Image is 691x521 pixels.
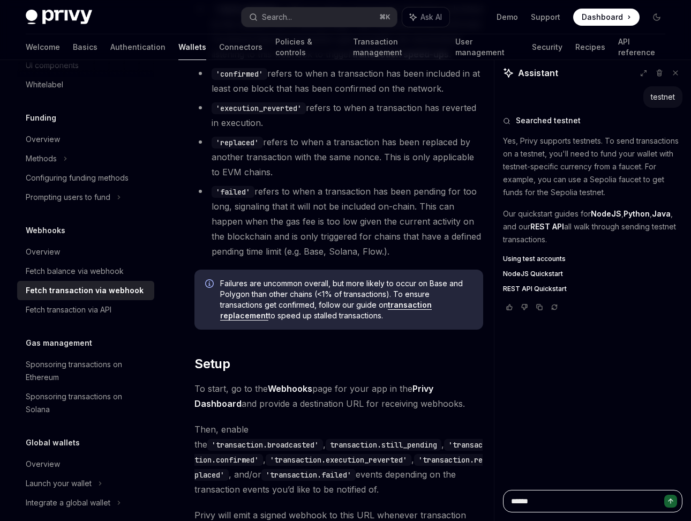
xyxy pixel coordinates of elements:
a: Overview [17,130,154,149]
div: Sponsoring transactions on Solana [26,390,148,416]
span: To start, go to the page for your app in the and provide a destination URL for receiving webhooks. [194,381,483,411]
button: Searched testnet [503,115,682,126]
span: Dashboard [582,12,623,23]
h5: Global wallets [26,436,80,449]
a: Demo [497,12,518,23]
span: Then, enable the , , , , , and/or events depending on the transaction events you’d like to be not... [194,422,483,497]
div: Overview [26,458,60,471]
a: API reference [618,34,665,60]
a: NodeJS Quickstart [503,270,682,278]
div: Sponsoring transactions on Ethereum [26,358,148,384]
button: Toggle dark mode [648,9,665,26]
li: refers to when a transaction has been included in at least one block that has been confirmed on t... [194,66,483,96]
div: Overview [26,133,60,146]
code: 'execution_reverted' [212,102,306,114]
div: Fetch balance via webhook [26,265,124,278]
span: Using test accounts [503,255,566,263]
div: Prompting users to fund [26,191,110,204]
li: refers to when a transaction has reverted in execution. [194,100,483,130]
a: Overview [17,455,154,474]
li: refers to when a transaction has been pending for too long, signaling that it will not be include... [194,184,483,259]
h5: Funding [26,111,56,124]
div: Search... [262,11,292,24]
span: ⌘ K [379,13,390,21]
a: Dashboard [573,9,640,26]
strong: Webhooks [268,383,312,394]
svg: Info [205,279,216,290]
p: Yes, Privy supports testnets. To send transactions on a testnet, you'll need to fund your wallet ... [503,135,682,199]
code: 'replaced' [212,137,263,148]
span: NodeJS Quickstart [503,270,563,278]
span: Failures are uncommon overall, but more likely to occur on Base and Polygon than other chains (<1... [220,278,472,321]
a: Security [532,34,562,60]
button: Search...⌘K [242,8,396,27]
span: Ask AI [420,12,442,23]
code: transaction.still_pending [326,439,441,451]
h5: Gas management [26,337,92,349]
a: Recipes [575,34,605,60]
a: Sponsoring transactions on Ethereum [17,355,154,387]
a: Fetch balance via webhook [17,262,154,281]
button: Send message [664,495,677,508]
a: Welcome [26,34,60,60]
code: 'transaction.execution_reverted' [266,454,411,466]
code: 'transaction.broadcasted' [207,439,323,451]
h5: Webhooks [26,224,65,237]
p: Our quickstart guides for , , , and our all walk through sending testnet transactions. [503,207,682,246]
div: testnet [651,92,675,102]
code: 'failed' [212,186,254,198]
a: Transaction management [353,34,442,60]
div: Configuring funding methods [26,172,129,184]
div: Whitelabel [26,78,63,91]
a: Wallets [178,34,206,60]
code: 'transaction.failed' [261,469,356,481]
div: Fetch transaction via webhook [26,284,144,297]
span: Searched testnet [516,115,581,126]
span: Setup [194,355,230,373]
a: Connectors [219,34,262,60]
a: Overview [17,242,154,262]
div: Integrate a global wallet [26,496,110,509]
a: Fetch transaction via API [17,300,154,319]
a: Support [531,12,560,23]
a: Authentication [110,34,166,60]
div: Methods [26,152,57,165]
li: refers to when a transaction has been replaced by another transaction with the same nonce. This i... [194,135,483,180]
a: Using test accounts [503,255,682,263]
a: NodeJS [591,209,621,219]
div: Overview [26,245,60,258]
a: Policies & controls [275,34,340,60]
a: Configuring funding methods [17,168,154,188]
div: Launch your wallet [26,477,92,490]
span: Assistant [518,66,558,79]
a: REST API Quickstart [503,285,682,293]
div: Fetch transaction via API [26,303,111,316]
img: dark logo [26,10,92,25]
button: Ask AI [402,8,449,27]
a: REST API [530,222,564,232]
span: REST API Quickstart [503,285,567,293]
code: 'confirmed' [212,68,267,80]
a: User management [455,34,519,60]
a: Basics [73,34,97,60]
a: Fetch transaction via webhook [17,281,154,300]
a: Java [652,209,671,219]
a: Sponsoring transactions on Solana [17,387,154,419]
a: Python [624,209,650,219]
a: Whitelabel [17,75,154,94]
